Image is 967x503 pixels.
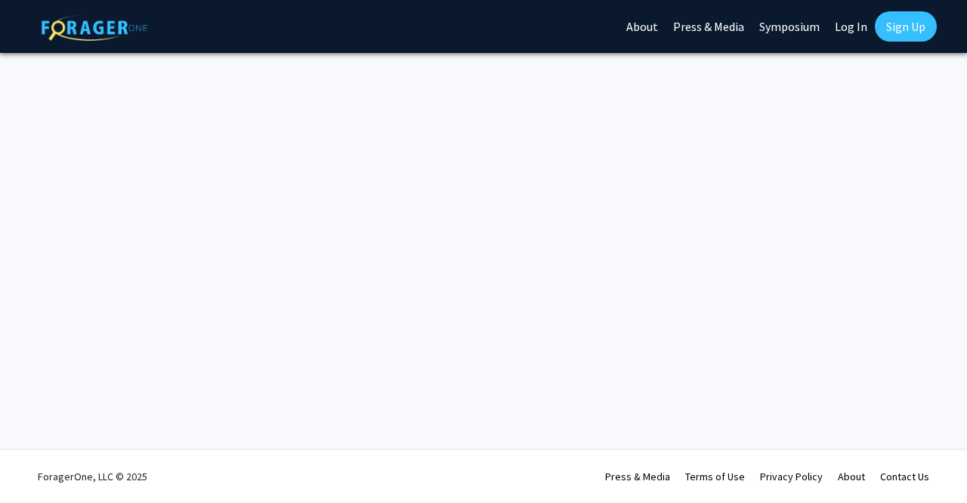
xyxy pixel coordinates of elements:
a: Sign Up [875,11,937,42]
a: Contact Us [880,470,929,483]
a: Terms of Use [685,470,745,483]
a: Press & Media [605,470,670,483]
a: Privacy Policy [760,470,823,483]
img: ForagerOne Logo [42,14,147,41]
a: About [838,470,865,483]
div: ForagerOne, LLC © 2025 [38,450,147,503]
